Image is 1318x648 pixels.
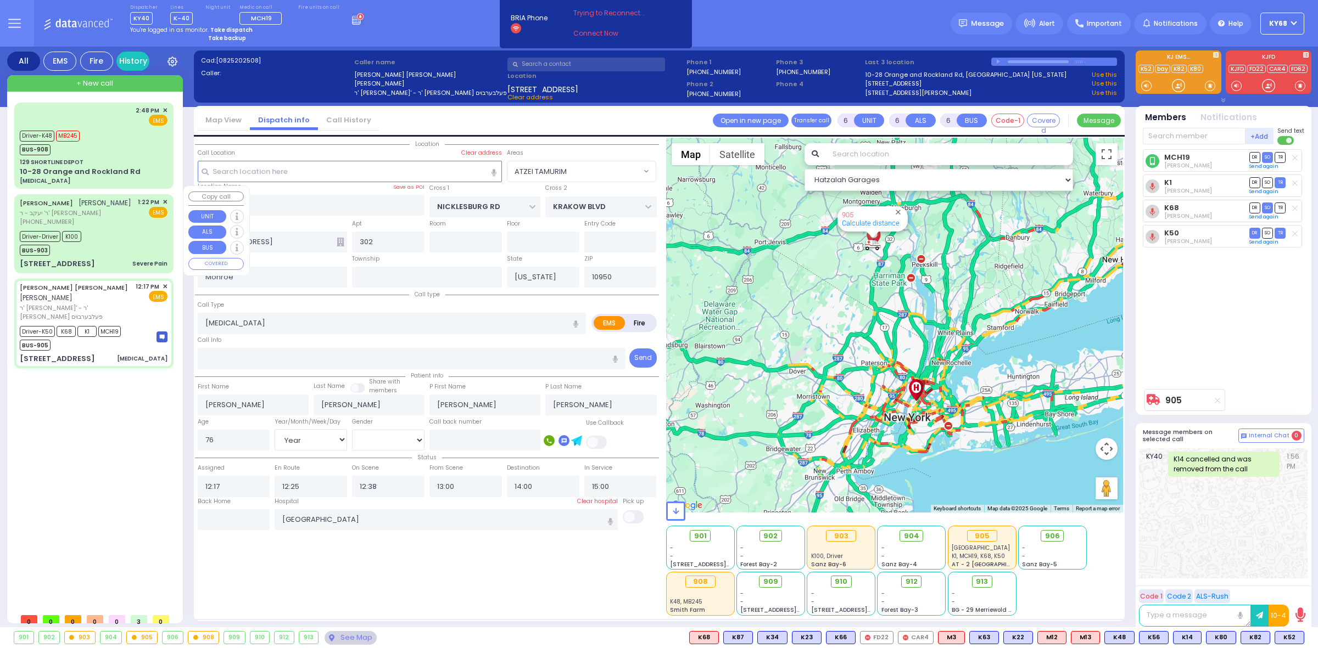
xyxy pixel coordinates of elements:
[1262,152,1273,162] span: SO
[573,29,660,38] a: Connect Now
[740,544,744,552] span: -
[198,382,229,391] label: First Name
[842,211,853,219] a: 905
[369,377,400,386] small: Share with
[20,283,128,292] a: [PERSON_NAME] [PERSON_NAME]
[20,177,70,185] div: [MEDICAL_DATA]
[1247,65,1266,73] a: FD22
[393,183,425,191] label: Save as POI
[136,106,159,115] span: 2:48 PM
[1249,152,1260,162] span: DR
[298,4,339,11] label: Fire units on call
[1077,114,1121,127] button: Message
[507,71,683,81] label: Location
[1164,212,1212,220] span: Isaac Herskovits
[669,498,705,512] img: Google
[20,245,50,256] span: BUS-903
[20,326,55,337] span: Driver-K50
[881,589,885,598] span: -
[826,530,856,542] div: 903
[136,283,159,291] span: 12:17 PM
[354,88,504,98] label: ר' [PERSON_NAME]' - ר' [PERSON_NAME] פעלבערבוים
[1262,202,1273,213] span: SO
[507,464,540,472] label: Destination
[1155,65,1170,73] a: bay
[314,382,345,391] label: Last Name
[1022,552,1025,560] span: -
[1071,631,1100,644] div: ALS
[776,80,862,89] span: Phone 4
[686,67,741,76] label: [PHONE_NUMBER]
[352,418,373,426] label: Gender
[1269,19,1287,29] span: ky68
[689,631,719,644] div: ALS
[967,530,997,542] div: 905
[1241,631,1270,644] div: BLS
[1200,111,1257,124] button: Notifications
[163,198,167,207] span: ✕
[835,576,847,587] span: 910
[163,632,183,644] div: 906
[198,464,225,472] label: Assigned
[1249,188,1278,195] a: Send again
[210,26,253,34] strong: Take dispatch
[952,598,955,606] span: -
[670,560,774,568] span: [STREET_ADDRESS][PERSON_NAME]
[507,58,665,71] input: Search a contact
[1037,631,1066,644] div: ALS
[757,631,788,644] div: BLS
[20,293,72,302] span: [PERSON_NAME]
[405,371,449,380] span: Patient info
[1228,19,1243,29] span: Help
[198,182,241,191] label: Location Name
[791,114,831,127] button: Transfer call
[461,149,502,157] label: Clear address
[56,131,80,142] span: MB245
[670,606,705,614] span: Smith Farm
[1164,187,1212,195] span: Moshe Aaron Steinberg
[865,635,870,640] img: red-radio-icon.svg
[208,34,246,42] strong: Take backup
[763,576,778,587] span: 909
[1275,631,1304,644] div: BLS
[429,418,482,426] label: Call back number
[881,544,885,552] span: -
[153,615,169,623] span: 0
[1277,135,1295,146] label: Turn off text
[130,26,209,34] span: You're logged in as monitor.
[672,143,710,165] button: Show street map
[811,606,915,614] span: [STREET_ADDRESS][PERSON_NAME]
[201,56,351,65] label: Cad:
[1206,631,1236,644] div: BLS
[811,560,846,568] span: Sanz Bay-6
[1154,19,1198,29] span: Notifications
[740,589,744,598] span: -
[507,84,578,93] span: [STREET_ADDRESS]
[686,58,772,67] span: Phone 1
[100,632,122,644] div: 904
[20,303,132,322] span: ר' [PERSON_NAME]' - ר' [PERSON_NAME] פעלבערבוים
[275,497,299,506] label: Hospital
[1145,111,1186,124] button: Members
[1277,127,1304,135] span: Send text
[62,231,81,242] span: K100
[1164,229,1179,237] a: K50
[20,258,95,269] div: [STREET_ADDRESS]
[170,12,193,25] span: K-40
[710,143,764,165] button: Show satellite imagery
[723,631,753,644] div: BLS
[1171,65,1187,73] a: K82
[906,576,918,587] span: 912
[1164,237,1212,245] span: Moshe Brown
[352,255,379,263] label: Township
[1143,128,1246,144] input: Search member
[1022,560,1057,568] span: Sanz Bay-5
[1022,544,1025,552] span: -
[1228,65,1246,73] a: KJFD
[881,560,917,568] span: Sanz Bay-4
[670,544,673,552] span: -
[865,79,922,88] a: [STREET_ADDRESS]
[275,632,294,644] div: 912
[412,453,442,461] span: Status
[79,198,131,207] span: [PERSON_NAME]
